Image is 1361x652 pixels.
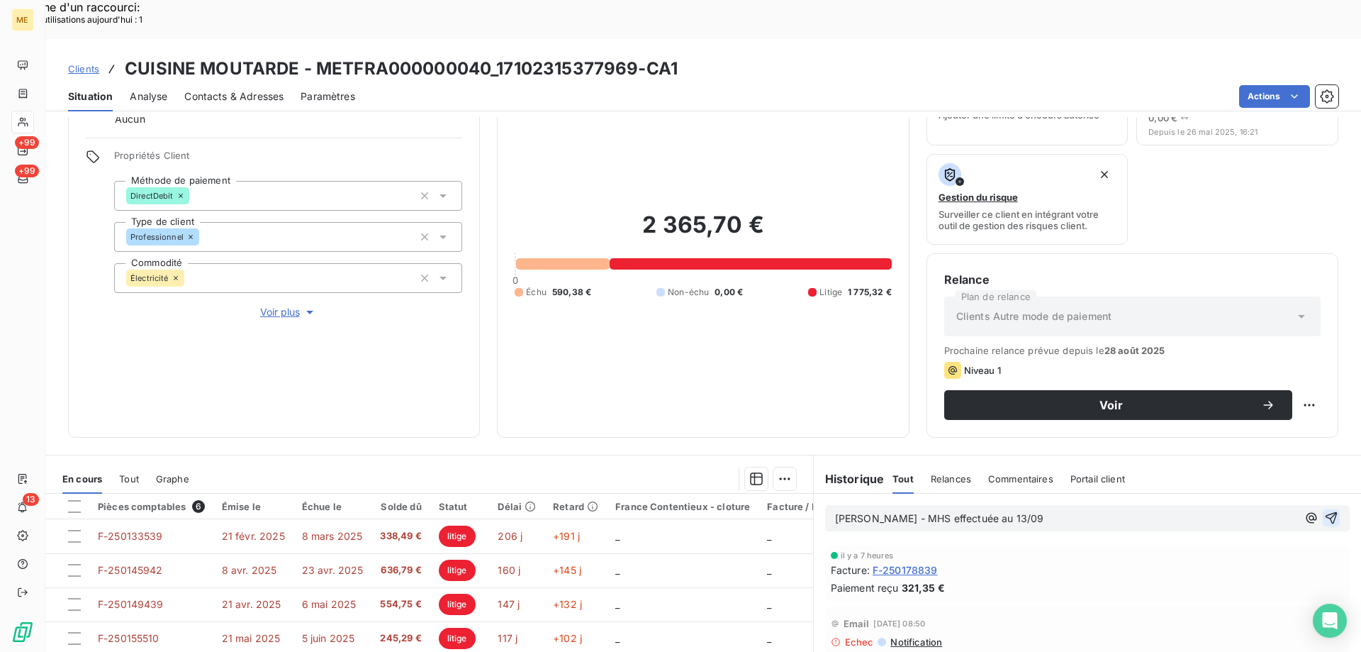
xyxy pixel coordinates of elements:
span: F-250145942 [98,564,163,576]
span: _ [767,530,771,542]
span: 6 mai 2025 [302,598,357,610]
span: 338,49 € [380,529,421,543]
div: Délai [498,501,536,512]
span: 6 [192,500,205,513]
span: Contacts & Adresses [184,89,284,104]
span: F-250133539 [98,530,163,542]
span: Tout [892,473,914,485]
input: Ajouter une valeur [189,189,201,202]
span: _ [615,530,620,542]
span: +132 j [553,598,582,610]
span: Non-échu [668,286,709,299]
span: litige [439,594,476,615]
span: 590,38 € [552,286,591,299]
span: litige [439,628,476,649]
span: litige [439,560,476,581]
span: Échu [526,286,547,299]
span: Situation [68,89,113,104]
span: 21 avr. 2025 [222,598,281,610]
span: _ [615,598,620,610]
span: Relances [931,473,971,485]
span: Tout [119,473,139,485]
span: Analyse [130,89,167,104]
span: Clients Autre mode de paiement [956,309,1112,324]
div: Open Intercom Messenger [1313,604,1347,638]
span: 554,75 € [380,597,421,612]
span: [PERSON_NAME] - MHS effectuée au 13/09 [835,512,1044,524]
span: Facture : [831,563,870,578]
span: litige [439,526,476,547]
span: F-250149439 [98,598,164,610]
span: 13 [23,493,39,506]
span: +145 j [553,564,581,576]
span: Email [844,618,870,629]
span: 8 avr. 2025 [222,564,277,576]
span: Commentaires [988,473,1053,485]
span: _ [767,564,771,576]
input: Ajouter une valeur [184,272,196,284]
span: Portail client [1070,473,1125,485]
span: _ [767,598,771,610]
span: Électricité [130,274,169,282]
div: Émise le [222,501,285,512]
span: Propriétés Client [114,150,462,170]
span: _ [615,632,620,644]
div: Solde dû [380,501,421,512]
span: _ [767,632,771,644]
span: 23 avr. 2025 [302,564,364,576]
span: 1 775,32 € [848,286,892,299]
span: Clients [68,63,99,74]
span: 0,00 € [715,286,743,299]
span: Voir [961,399,1261,411]
span: il y a 7 heures [841,551,893,560]
span: Depuis le 26 mai 2025, 16:21 [1148,128,1326,136]
span: +99 [15,165,39,177]
div: Statut [439,501,481,512]
span: Niveau 1 [964,365,1001,376]
span: _ [615,564,620,576]
div: Échue le [302,501,364,512]
span: 5 juin 2025 [302,632,355,644]
div: Retard [553,501,598,512]
img: Logo LeanPay [11,621,34,643]
span: 147 j [498,598,520,610]
span: Graphe [156,473,189,485]
span: 321,35 € [902,580,945,595]
button: Voir plus [114,304,462,320]
span: Voir plus [260,305,317,319]
span: Gestion du risque [939,192,1018,203]
span: 28 août 2025 [1104,345,1165,356]
span: F-250178839 [873,563,938,578]
span: 206 j [498,530,522,542]
span: 0,00 € [1148,112,1177,123]
span: Paramètres [301,89,355,104]
button: Gestion du risqueSurveiller ce client en intégrant votre outil de gestion des risques client. [926,154,1128,245]
input: Ajouter une valeur [199,231,211,243]
span: Prochaine relance prévue depuis le [944,345,1321,356]
span: Aucun [115,112,145,126]
div: France Contentieux - cloture [615,501,750,512]
button: Voir [944,390,1292,420]
span: Professionnel [130,233,184,241]
button: Actions [1239,85,1310,108]
span: Litige [819,286,842,299]
span: Notification [889,636,942,648]
h3: CUISINE MOUTARDE - METFRA000000040_17102315377969-CA1 [125,56,678,82]
h2: 2 365,70 € [515,211,891,253]
span: +102 j [553,632,582,644]
div: Pièces comptables [98,500,205,513]
span: 21 mai 2025 [222,632,281,644]
div: Facture / Echéancier [767,501,864,512]
span: En cours [62,473,102,485]
h6: Historique [814,470,885,487]
span: Paiement reçu [831,580,899,595]
span: Surveiller ce client en intégrant votre outil de gestion des risques client. [939,209,1116,231]
span: 21 févr. 2025 [222,530,285,542]
span: +191 j [553,530,580,542]
span: [DATE] 08:50 [873,619,925,628]
a: Clients [68,62,99,76]
span: 160 j [498,564,520,576]
span: 8 mars 2025 [302,530,363,542]
span: 245,29 € [380,631,421,646]
span: 636,79 € [380,563,421,578]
